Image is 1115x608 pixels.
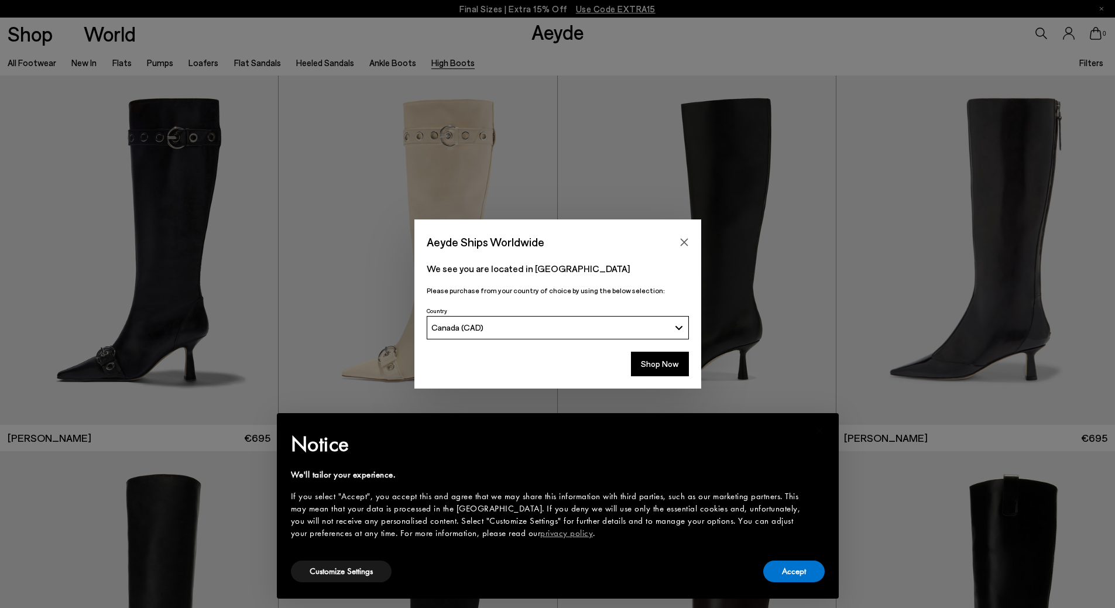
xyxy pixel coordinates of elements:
span: Country [427,307,447,314]
button: Close this notice [806,417,834,445]
div: We'll tailor your experience. [291,469,806,481]
button: Close [675,233,693,251]
span: Aeyde Ships Worldwide [427,232,544,252]
a: privacy policy [540,527,593,539]
span: Canada (CAD) [431,322,483,332]
span: × [816,421,824,439]
p: We see you are located in [GEOGRAPHIC_DATA] [427,262,689,276]
p: Please purchase from your country of choice by using the below selection: [427,285,689,296]
h2: Notice [291,429,806,459]
button: Accept [763,561,825,582]
button: Customize Settings [291,561,392,582]
div: If you select "Accept", you accept this and agree that we may share this information with third p... [291,490,806,540]
button: Shop Now [631,352,689,376]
